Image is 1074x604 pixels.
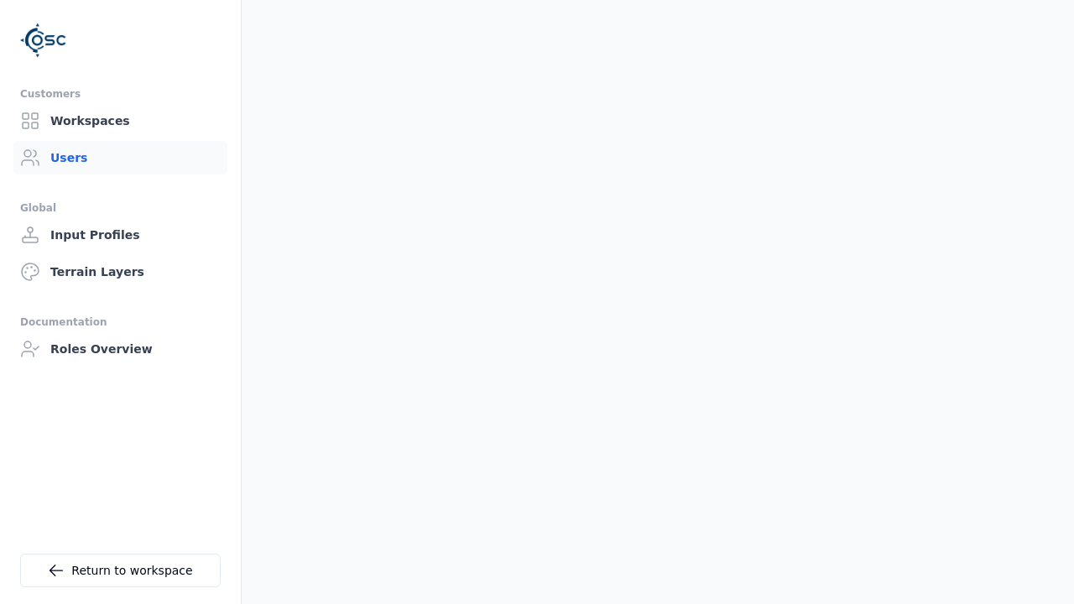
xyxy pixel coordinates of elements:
[20,198,221,218] div: Global
[20,554,221,587] a: Return to workspace
[20,312,221,332] div: Documentation
[13,104,227,138] a: Workspaces
[13,332,227,366] a: Roles Overview
[13,255,227,289] a: Terrain Layers
[20,17,67,64] img: Logo
[13,141,227,174] a: Users
[20,84,221,104] div: Customers
[13,218,227,252] a: Input Profiles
